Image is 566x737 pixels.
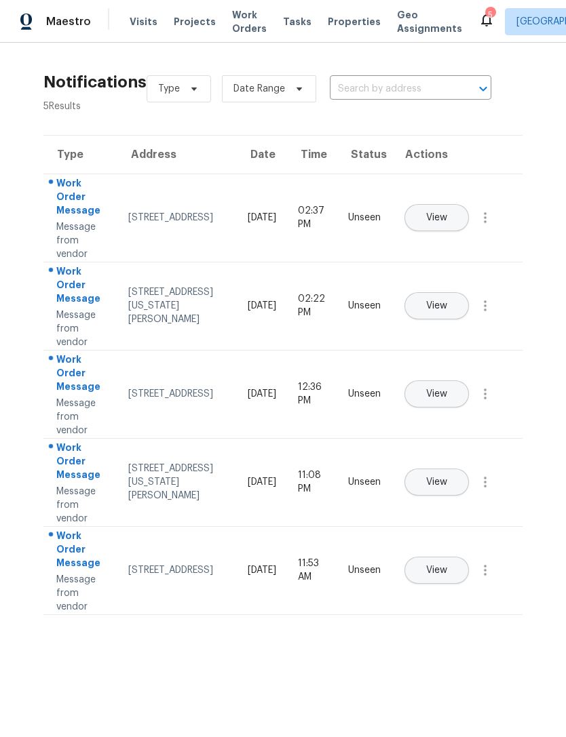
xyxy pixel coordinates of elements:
div: Unseen [348,299,381,313]
th: Type [43,136,117,174]
div: Work Order Message [56,353,107,397]
div: 02:22 PM [298,292,326,319]
div: [STREET_ADDRESS] [128,211,226,224]
span: Type [158,82,180,96]
div: Work Order Message [56,441,107,485]
div: Message from vendor [56,397,107,437]
span: Tasks [283,17,312,26]
th: Date [237,136,287,174]
div: Unseen [348,563,381,577]
div: Work Order Message [56,264,107,308]
th: Time [287,136,337,174]
div: [DATE] [248,211,276,224]
div: Message from vendor [56,220,107,261]
div: Message from vendor [56,485,107,525]
div: [DATE] [248,475,276,489]
span: Date Range [233,82,285,96]
th: Status [337,136,392,174]
span: View [426,301,447,311]
div: [DATE] [248,387,276,401]
div: Unseen [348,387,381,401]
span: View [426,389,447,399]
input: Search by address [330,79,453,100]
th: Actions [392,136,523,174]
div: 12:36 PM [298,380,326,407]
div: Work Order Message [56,529,107,573]
button: Open [474,79,493,98]
div: [STREET_ADDRESS] [128,563,226,577]
span: Work Orders [232,8,267,35]
div: 11:08 PM [298,469,326,496]
div: Message from vendor [56,573,107,614]
button: View [404,380,469,407]
div: Unseen [348,475,381,489]
div: Message from vendor [56,308,107,349]
span: Geo Assignments [397,8,462,35]
span: View [426,565,447,576]
div: [STREET_ADDRESS][US_STATE][PERSON_NAME] [128,462,226,502]
div: [STREET_ADDRESS][US_STATE][PERSON_NAME] [128,285,226,326]
div: 5 [485,8,495,22]
div: [DATE] [248,563,276,577]
button: View [404,469,469,496]
span: Maestro [46,15,91,28]
div: Unseen [348,211,381,224]
div: 5 Results [43,100,147,113]
span: Properties [328,15,381,28]
div: 11:53 AM [298,557,326,584]
div: Work Order Message [56,176,107,220]
button: View [404,292,469,319]
div: [STREET_ADDRESS] [128,387,226,401]
h2: Notifications [43,75,147,89]
div: [DATE] [248,299,276,313]
span: View [426,477,447,487]
span: Projects [174,15,216,28]
th: Address [117,136,237,174]
button: View [404,204,469,231]
span: Visits [130,15,157,28]
span: View [426,213,447,223]
div: 02:37 PM [298,204,326,231]
button: View [404,557,469,584]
